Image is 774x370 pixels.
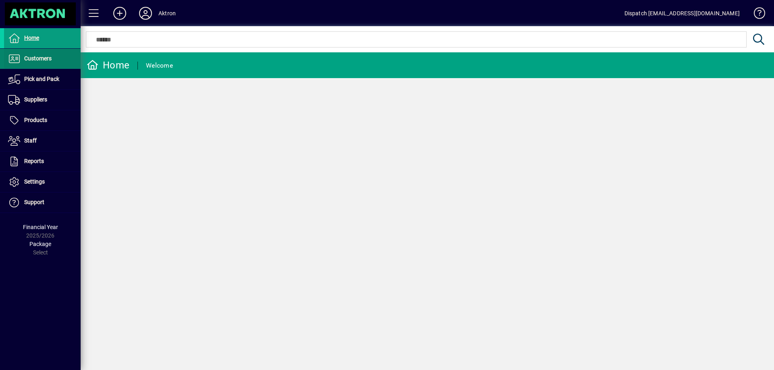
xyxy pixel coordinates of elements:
a: Pick and Pack [4,69,81,89]
a: Settings [4,172,81,192]
span: Products [24,117,47,123]
span: Package [29,241,51,247]
span: Reports [24,158,44,164]
span: Pick and Pack [24,76,59,82]
a: Staff [4,131,81,151]
div: Dispatch [EMAIL_ADDRESS][DOMAIN_NAME] [624,7,740,20]
span: Suppliers [24,96,47,103]
a: Products [4,110,81,130]
div: Welcome [146,59,173,72]
span: Staff [24,137,37,144]
span: Settings [24,178,45,185]
button: Add [107,6,133,21]
a: Knowledge Base [748,2,764,28]
a: Support [4,192,81,213]
button: Profile [133,6,158,21]
span: Financial Year [23,224,58,230]
div: Aktron [158,7,176,20]
span: Customers [24,55,52,62]
span: Support [24,199,44,205]
div: Home [87,59,129,72]
span: Home [24,35,39,41]
a: Suppliers [4,90,81,110]
a: Customers [4,49,81,69]
a: Reports [4,151,81,172]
